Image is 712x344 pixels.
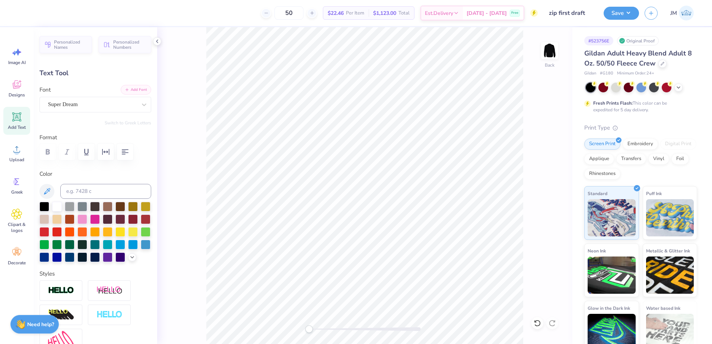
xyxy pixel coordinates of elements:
div: Print Type [584,124,697,132]
img: Metallic & Glitter Ink [646,257,694,294]
span: Free [511,10,518,16]
span: # G180 [600,70,613,77]
div: Text Tool [39,68,151,78]
input: – – [274,6,303,20]
span: Standard [588,189,607,197]
div: Foil [671,153,689,165]
span: Metallic & Glitter Ink [646,247,690,255]
span: Add Text [8,124,26,130]
span: Gildan [584,70,596,77]
span: Water based Ink [646,304,680,312]
div: Rhinestones [584,168,620,179]
img: Shadow [96,286,123,295]
span: Per Item [346,9,364,17]
span: Designs [9,92,25,98]
button: Personalized Names [39,36,92,53]
div: Original Proof [617,36,659,45]
span: Clipart & logos [4,222,29,233]
input: Untitled Design [543,6,598,20]
span: Puff Ink [646,189,662,197]
label: Format [39,133,151,142]
img: Stroke [48,286,74,295]
div: Accessibility label [305,325,313,333]
a: JM [667,6,697,20]
span: Gildan Adult Heavy Blend Adult 8 Oz. 50/50 Fleece Crew [584,49,692,68]
strong: Need help? [27,321,54,328]
div: Screen Print [584,138,620,150]
button: Add Font [121,85,151,95]
span: Upload [9,157,24,163]
span: Neon Ink [588,247,606,255]
img: 3D Illusion [48,309,74,321]
span: Est. Delivery [425,9,453,17]
label: Styles [39,270,55,278]
span: Personalized Names [54,39,88,50]
span: Personalized Numbers [113,39,147,50]
span: $1,123.00 [373,9,396,17]
img: Back [542,43,557,58]
span: $22.46 [328,9,344,17]
img: Neon Ink [588,257,636,294]
span: Minimum Order: 24 + [617,70,654,77]
div: Applique [584,153,614,165]
button: Personalized Numbers [99,36,151,53]
span: Image AI [8,60,26,66]
strong: Fresh Prints Flash: [593,100,633,106]
span: JM [670,9,677,17]
span: [DATE] - [DATE] [467,9,507,17]
span: Decorate [8,260,26,266]
img: Joshua Malaki [679,6,694,20]
img: Negative Space [96,310,123,319]
div: Vinyl [648,153,669,165]
img: Puff Ink [646,199,694,236]
label: Color [39,170,151,178]
label: Font [39,86,51,94]
input: e.g. 7428 c [60,184,151,199]
div: Digital Print [660,138,696,150]
span: Total [398,9,410,17]
span: Greek [11,189,23,195]
div: Transfers [616,153,646,165]
button: Save [604,7,639,20]
button: Switch to Greek Letters [105,120,151,126]
img: Standard [588,199,636,236]
div: Back [545,62,554,69]
div: Embroidery [623,138,658,150]
span: Glow in the Dark Ink [588,304,630,312]
div: This color can be expedited for 5 day delivery. [593,100,685,113]
div: # 523756E [584,36,613,45]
